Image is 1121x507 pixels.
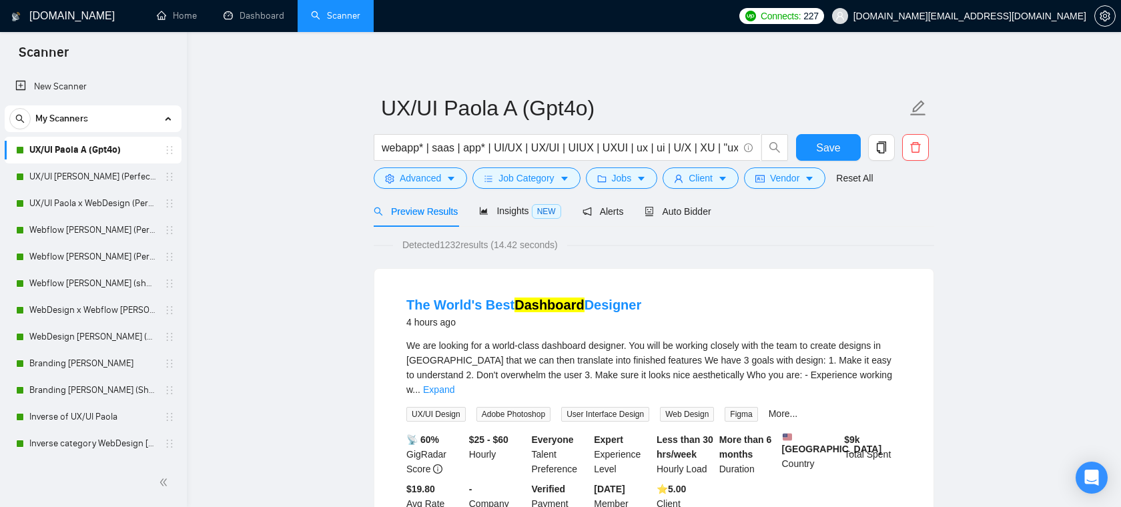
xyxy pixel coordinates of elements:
a: WebDesign x Webflow [PERSON_NAME] (Perfect!) [29,297,156,324]
a: Webflow [PERSON_NAME] (shorter & ps) [29,270,156,297]
span: holder [164,438,175,449]
span: Adobe Photoshop [476,407,550,422]
a: searchScanner [311,10,360,21]
span: bars [484,173,493,183]
b: $ 9k [844,434,859,445]
button: folderJobscaret-down [586,167,658,189]
span: holder [164,145,175,155]
span: Web Design [660,407,714,422]
span: Advanced [400,171,441,185]
span: Auto Bidder [645,206,711,217]
div: Experience Level [591,432,654,476]
span: ... [412,384,420,395]
span: caret-down [805,173,814,183]
span: holder [164,278,175,289]
a: WebDesign [PERSON_NAME] (Let's & Name 👋🏻) [29,324,156,350]
mark: Dashboard [514,298,584,312]
div: Talent Preference [529,432,592,476]
a: Branding [PERSON_NAME] (Short & CTA) [29,377,156,404]
div: Open Intercom Messenger [1076,462,1108,494]
button: idcardVendorcaret-down [744,167,825,189]
span: user [835,11,845,21]
b: Everyone [532,434,574,445]
b: 📡 60% [406,434,439,445]
b: More than 6 months [719,434,772,460]
a: Reset All [836,171,873,185]
a: UX/UI Paola x WebDesign (Perfect!) [29,190,156,217]
button: Save [796,134,861,161]
span: Jobs [612,171,632,185]
button: copy [868,134,895,161]
span: copy [869,141,894,153]
div: Total Spent [841,432,904,476]
span: Save [816,139,840,156]
span: 227 [803,9,818,23]
span: holder [164,225,175,235]
span: Alerts [583,206,624,217]
a: setting [1094,11,1116,21]
div: GigRadar Score [404,432,466,476]
b: ⭐️ 5.00 [657,484,686,494]
span: delete [903,141,928,153]
span: idcard [755,173,765,183]
a: The World's BestDashboardDesigner [406,298,641,312]
b: [GEOGRAPHIC_DATA] [782,432,882,454]
span: Preview Results [374,206,458,217]
span: double-left [159,476,172,489]
input: Scanner name... [381,91,907,125]
b: $25 - $60 [469,434,508,445]
button: barsJob Categorycaret-down [472,167,580,189]
div: 4 hours ago [406,314,641,330]
span: setting [1095,11,1115,21]
span: UX/UI Design [406,407,466,422]
span: Scanner [8,43,79,71]
img: upwork-logo.png [745,11,756,21]
span: holder [164,305,175,316]
li: New Scanner [5,73,181,100]
span: search [10,114,30,123]
span: Figma [725,407,757,422]
span: caret-down [446,173,456,183]
span: info-circle [744,143,753,152]
div: Duration [717,432,779,476]
span: holder [164,385,175,396]
a: UX/UI [PERSON_NAME] (Perfect!) [29,163,156,190]
a: More... [769,408,798,419]
button: delete [902,134,929,161]
a: Inverse of UX/UI Paola (Saved for Previous proposal setting) [29,457,156,484]
div: Hourly [466,432,529,476]
span: holder [164,198,175,209]
input: Search Freelance Jobs... [382,139,738,156]
div: Country [779,432,842,476]
a: Branding [PERSON_NAME] [29,350,156,377]
button: userClientcaret-down [663,167,739,189]
span: We are looking for a world-class dashboard designer. You will be working closely with the team to... [406,340,892,395]
span: setting [385,173,394,183]
img: logo [11,6,21,27]
a: UX/UI Paola A (Gpt4o) [29,137,156,163]
span: area-chart [479,206,488,215]
span: notification [583,207,592,216]
span: caret-down [637,173,646,183]
span: edit [909,99,927,117]
span: Vendor [770,171,799,185]
span: holder [164,358,175,369]
b: Less than 30 hrs/week [657,434,713,460]
button: setting [1094,5,1116,27]
span: Detected 1232 results (14.42 seconds) [393,237,567,252]
span: User Interface Design [561,407,649,422]
span: robot [645,207,654,216]
a: homeHome [157,10,197,21]
span: search [762,141,787,153]
button: settingAdvancedcaret-down [374,167,467,189]
span: NEW [532,204,561,219]
a: New Scanner [15,73,171,100]
span: Client [689,171,713,185]
span: caret-down [560,173,569,183]
b: - [469,484,472,494]
span: Insights [479,205,560,216]
button: search [761,134,788,161]
span: My Scanners [35,105,88,132]
span: user [674,173,683,183]
span: folder [597,173,607,183]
